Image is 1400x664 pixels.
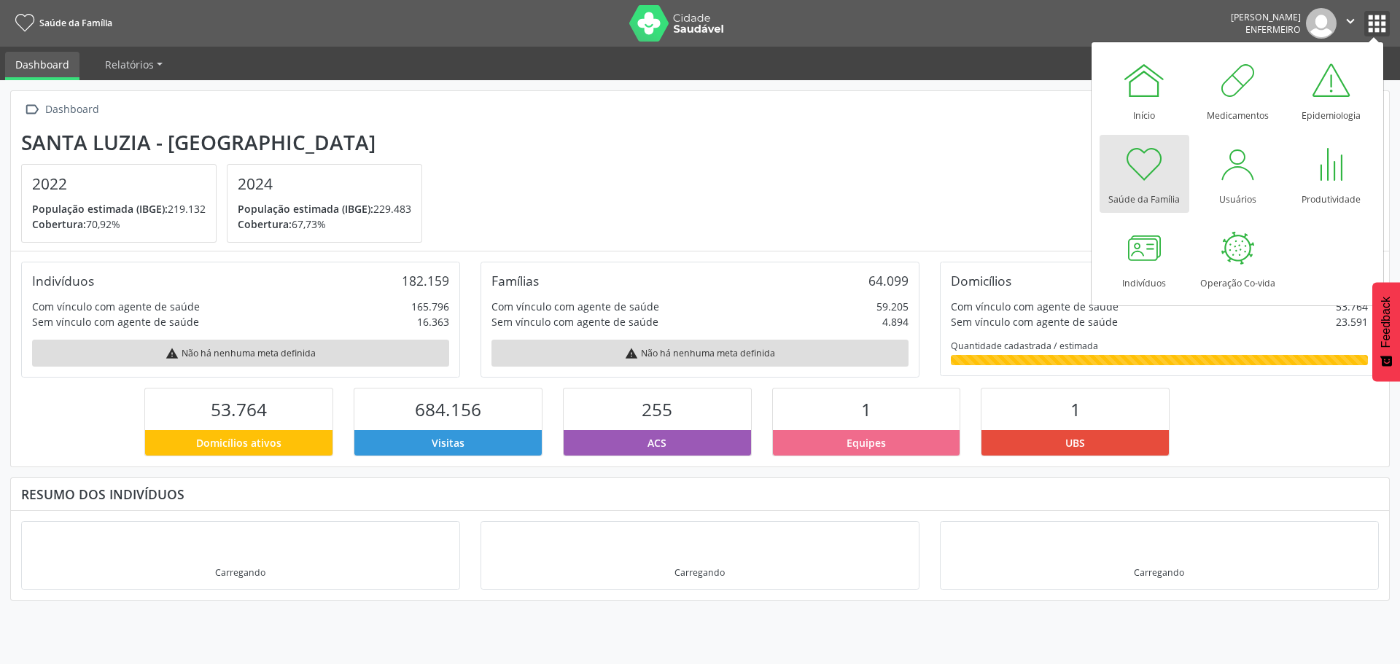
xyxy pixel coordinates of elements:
[491,273,539,289] div: Famílias
[951,273,1011,289] div: Domicílios
[491,314,658,329] div: Sem vínculo com agente de saúde
[1100,51,1189,129] a: Início
[32,201,206,216] p: 219.132
[238,175,411,193] h4: 2024
[625,347,638,360] i: warning
[1070,397,1081,421] span: 1
[647,435,666,450] span: ACS
[21,99,101,120] a:  Dashboard
[1342,13,1358,29] i: 
[42,99,101,120] div: Dashboard
[1245,23,1301,36] span: Enfermeiro
[32,340,449,367] div: Não há nenhuma meta definida
[951,314,1118,329] div: Sem vínculo com agente de saúde
[21,130,432,155] div: Santa Luzia - [GEOGRAPHIC_DATA]
[1193,51,1283,129] a: Medicamentos
[39,17,112,29] span: Saúde da Família
[32,216,206,232] p: 70,92%
[1193,219,1283,297] a: Operação Co-vida
[674,566,725,579] div: Carregando
[21,99,42,120] i: 
[1193,135,1283,213] a: Usuários
[1134,566,1184,579] div: Carregando
[432,435,464,450] span: Visitas
[10,11,112,35] a: Saúde da Família
[238,216,411,232] p: 67,73%
[1286,135,1376,213] a: Produtividade
[1336,314,1368,329] div: 23.591
[238,202,373,216] span: População estimada (IBGE):
[868,273,909,289] div: 64.099
[1100,135,1189,213] a: Saúde da Família
[642,397,672,421] span: 255
[166,347,179,360] i: warning
[1306,8,1337,39] img: img
[5,52,79,80] a: Dashboard
[95,52,173,77] a: Relatórios
[32,314,199,329] div: Sem vínculo com agente de saúde
[32,273,94,289] div: Indivíduos
[211,397,267,421] span: 53.764
[951,340,1368,352] div: Quantidade cadastrada / estimada
[196,435,281,450] span: Domicílios ativos
[32,202,168,216] span: População estimada (IBGE):
[1286,51,1376,129] a: Epidemiologia
[1364,11,1390,36] button: apps
[1372,282,1400,381] button: Feedback - Mostrar pesquisa
[847,435,886,450] span: Equipes
[861,397,871,421] span: 1
[1231,11,1301,23] div: [PERSON_NAME]
[491,299,659,314] div: Com vínculo com agente de saúde
[21,486,1379,502] div: Resumo dos indivíduos
[882,314,909,329] div: 4.894
[417,314,449,329] div: 16.363
[238,201,411,216] p: 229.483
[415,397,481,421] span: 684.156
[32,175,206,193] h4: 2022
[32,217,86,231] span: Cobertura:
[1065,435,1085,450] span: UBS
[1380,297,1393,348] span: Feedback
[402,273,449,289] div: 182.159
[1336,299,1368,314] div: 53.764
[215,566,265,579] div: Carregando
[491,340,909,367] div: Não há nenhuma meta definida
[1100,219,1189,297] a: Indivíduos
[105,58,154,71] span: Relatórios
[32,299,200,314] div: Com vínculo com agente de saúde
[238,217,292,231] span: Cobertura:
[411,299,449,314] div: 165.796
[951,299,1119,314] div: Com vínculo com agente de saúde
[1337,8,1364,39] button: 
[876,299,909,314] div: 59.205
